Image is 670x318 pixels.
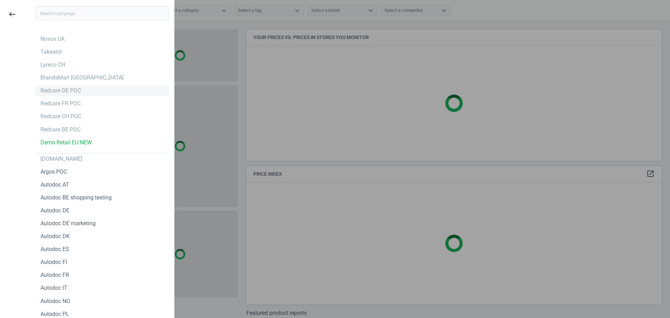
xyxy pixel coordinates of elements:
div: Redcare FR POC [40,100,81,107]
div: Redcare CH POC [40,113,81,120]
i: keyboard_backspace [8,10,16,18]
div: Autodoc FR [40,271,69,279]
div: Redcare BE POC [40,126,81,134]
div: Autodoc IT [40,284,67,292]
input: Search campaign [35,6,169,20]
div: Lyreco CH [40,61,65,69]
div: Autodoc DE [40,207,69,214]
div: [DOMAIN_NAME] [40,155,82,163]
div: Demo Retail EU NEW [40,139,92,146]
div: Autodoc DE marketing [40,220,96,227]
div: Redcare DE POC [40,87,81,94]
button: keyboard_backspace [4,6,20,23]
div: Autodoc BE shopping testing [40,194,112,202]
div: Novus UA [40,35,65,43]
div: Takealot [40,48,62,56]
div: Autodoc FI [40,258,67,266]
div: Autodoc AT [40,181,69,189]
div: Argos POC [40,168,67,176]
div: BrandsMart [GEOGRAPHIC_DATA] [40,74,124,82]
div: Autodoc DK [40,233,70,240]
div: Autodoc ES [40,245,69,253]
div: Autodoc NO [40,297,70,305]
div: Autodoc PL [40,310,69,318]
